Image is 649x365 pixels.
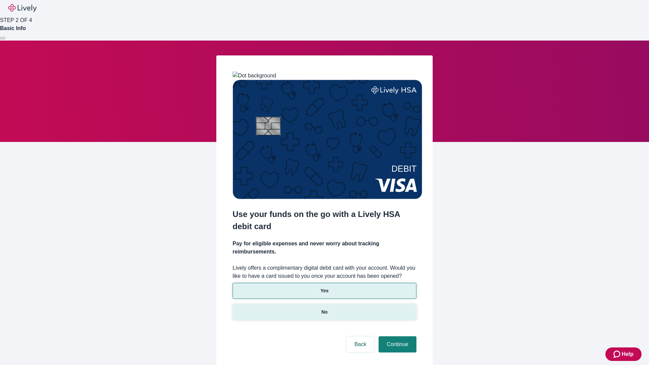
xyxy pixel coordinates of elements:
[233,264,416,280] label: Lively offers a complimentary digital debit card with your account. Would you like to have a card...
[233,240,416,256] h4: Pay for eligible expenses and never worry about tracking reimbursements.
[320,287,329,294] p: Yes
[321,309,328,316] p: No
[233,72,276,80] img: Dot background
[379,336,416,352] button: Continue
[605,347,642,361] button: Zendesk support iconHelp
[346,336,375,352] button: Back
[8,4,37,12] img: Lively
[622,350,633,358] span: Help
[233,304,416,320] button: No
[614,350,622,358] svg: Zendesk support icon
[233,208,416,233] h2: Use your funds on the go with a Lively HSA debit card
[233,283,416,299] button: Yes
[233,80,422,199] img: Debit card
